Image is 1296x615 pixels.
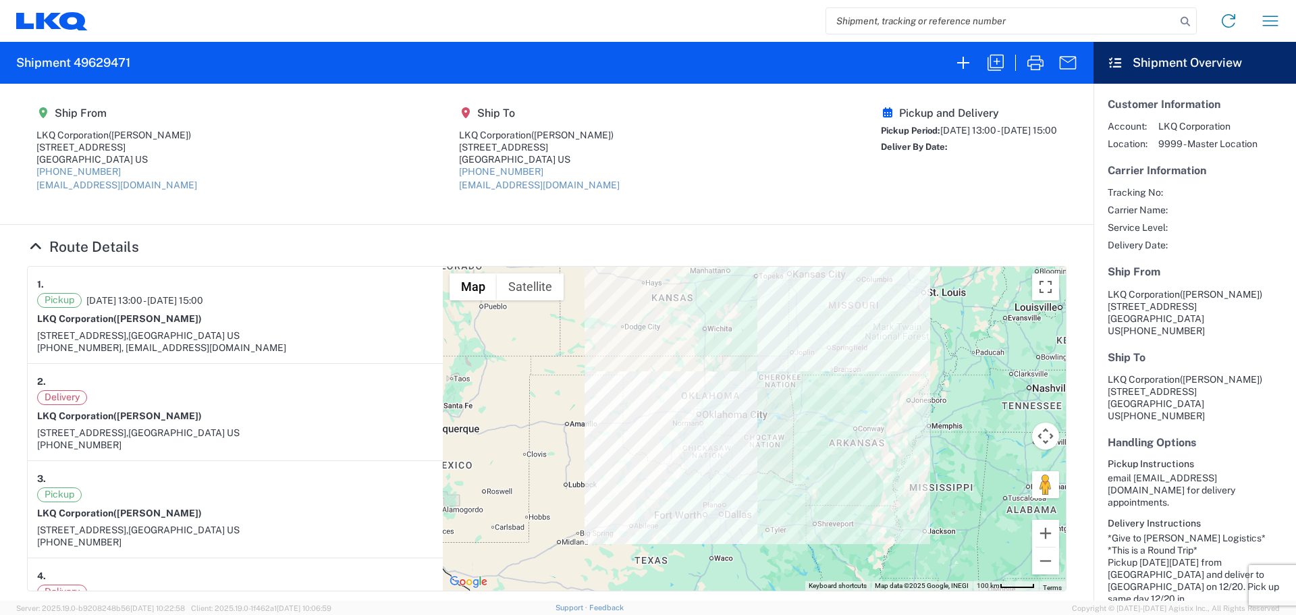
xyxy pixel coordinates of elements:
div: [GEOGRAPHIC_DATA] US [36,153,197,165]
span: [PHONE_NUMBER] [1120,410,1205,421]
span: [GEOGRAPHIC_DATA] US [128,427,240,438]
h5: Ship From [1108,265,1282,278]
span: [STREET_ADDRESS], [37,525,128,535]
button: Map Scale: 100 km per 48 pixels [973,581,1039,591]
span: Pickup Period: [881,126,940,136]
h2: Shipment 49629471 [16,55,130,71]
div: [PHONE_NUMBER] [37,536,433,548]
a: Feedback [589,604,624,612]
strong: LKQ Corporation [37,313,202,324]
address: [GEOGRAPHIC_DATA] US [1108,373,1282,422]
span: [DATE] 13:00 - [DATE] 15:00 [940,125,1057,136]
button: Keyboard shortcuts [809,581,867,591]
h5: Ship To [459,107,620,119]
span: Delivery [37,390,87,405]
span: [GEOGRAPHIC_DATA] US [128,330,240,341]
span: Pickup [37,293,82,308]
span: ([PERSON_NAME]) [1180,374,1262,385]
span: Map data ©2025 Google, INEGI [875,582,969,589]
h5: Pickup and Delivery [881,107,1057,119]
a: Open this area in Google Maps (opens a new window) [446,573,491,591]
span: [STREET_ADDRESS], [37,427,128,438]
a: Terms [1043,584,1062,591]
h5: Customer Information [1108,98,1282,111]
div: [GEOGRAPHIC_DATA] US [459,153,620,165]
span: Location: [1108,138,1147,150]
span: Delivery [37,585,87,599]
span: Copyright © [DATE]-[DATE] Agistix Inc., All Rights Reserved [1072,602,1280,614]
strong: 1. [37,276,44,293]
h6: Pickup Instructions [1108,458,1282,470]
a: [PHONE_NUMBER] [36,166,121,177]
span: Service Level: [1108,221,1168,234]
span: LKQ Corporation [1108,289,1180,300]
span: [STREET_ADDRESS] [1108,301,1197,312]
span: [DATE] 10:06:59 [277,604,331,612]
button: Zoom in [1032,520,1059,547]
span: Server: 2025.19.0-b9208248b56 [16,604,185,612]
strong: LKQ Corporation [37,508,202,518]
strong: 4. [37,568,46,585]
a: Hide Details [27,238,139,255]
button: Map camera controls [1032,423,1059,450]
span: [GEOGRAPHIC_DATA] US [128,525,240,535]
div: [STREET_ADDRESS] [36,141,197,153]
span: Tracking No: [1108,186,1168,198]
header: Shipment Overview [1093,42,1296,84]
button: Show street map [450,273,497,300]
span: Account: [1108,120,1147,132]
button: Show satellite imagery [497,273,564,300]
span: [DATE] 13:00 - [DATE] 15:00 [86,294,203,306]
span: ([PERSON_NAME]) [1180,289,1262,300]
div: LKQ Corporation [459,129,620,141]
strong: LKQ Corporation [37,410,202,421]
span: [STREET_ADDRESS], [37,330,128,341]
span: Carrier Name: [1108,204,1168,216]
button: Zoom out [1032,547,1059,574]
span: 9999 - Master Location [1158,138,1258,150]
strong: 3. [37,471,46,487]
button: Drag Pegman onto the map to open Street View [1032,471,1059,498]
span: ([PERSON_NAME]) [109,130,191,140]
button: Toggle fullscreen view [1032,273,1059,300]
strong: 2. [37,373,46,390]
span: ([PERSON_NAME]) [113,313,202,324]
span: Client: 2025.19.0-1f462a1 [191,604,331,612]
span: Deliver By Date: [881,142,948,152]
a: [EMAIL_ADDRESS][DOMAIN_NAME] [459,180,620,190]
a: [EMAIL_ADDRESS][DOMAIN_NAME] [36,180,197,190]
h5: Handling Options [1108,436,1282,449]
h5: Ship From [36,107,197,119]
h6: Delivery Instructions [1108,518,1282,529]
h5: Carrier Information [1108,164,1282,177]
address: [GEOGRAPHIC_DATA] US [1108,288,1282,337]
div: [PHONE_NUMBER], [EMAIL_ADDRESS][DOMAIN_NAME] [37,342,433,354]
span: ([PERSON_NAME]) [113,410,202,421]
div: [PHONE_NUMBER] [37,439,433,451]
span: [PHONE_NUMBER] [1120,325,1205,336]
a: Support [556,604,589,612]
span: Delivery Date: [1108,239,1168,251]
h5: Ship To [1108,351,1282,364]
div: email [EMAIL_ADDRESS][DOMAIN_NAME] for delivery appointments. [1108,472,1282,508]
span: LKQ Corporation [1158,120,1258,132]
span: Pickup [37,487,82,502]
span: [DATE] 10:22:58 [130,604,185,612]
div: [STREET_ADDRESS] [459,141,620,153]
span: ([PERSON_NAME]) [113,508,202,518]
img: Google [446,573,491,591]
a: [PHONE_NUMBER] [459,166,543,177]
input: Shipment, tracking or reference number [826,8,1176,34]
span: LKQ Corporation [STREET_ADDRESS] [1108,374,1262,397]
div: LKQ Corporation [36,129,197,141]
span: ([PERSON_NAME]) [531,130,614,140]
span: 100 km [977,582,1000,589]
